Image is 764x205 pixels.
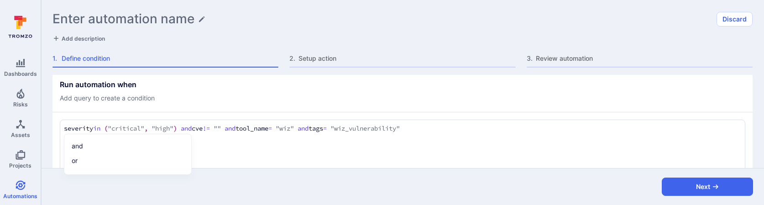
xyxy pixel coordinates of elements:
button: Edit title [198,16,205,23]
span: Add query to create a condition [60,94,155,103]
span: 2 . [289,54,297,63]
h1: Enter automation name [52,11,194,26]
span: Projects [9,162,31,169]
span: 1 . [52,54,60,63]
span: Automations [3,193,37,200]
li: or [70,154,186,167]
span: Add description [62,35,105,42]
span: Assets [11,131,30,138]
button: Discard [717,12,753,26]
button: Add description [52,34,105,43]
button: Next [662,178,753,196]
span: Risks [13,101,28,108]
h2: Run automation when [60,80,155,89]
li: and [70,140,186,152]
span: Dashboards [4,70,37,77]
span: Review automation [536,54,753,63]
span: Setup action [298,54,515,63]
span: Define condition [62,54,278,63]
textarea: Add condition [64,124,741,134]
span: 3 . [527,54,534,63]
